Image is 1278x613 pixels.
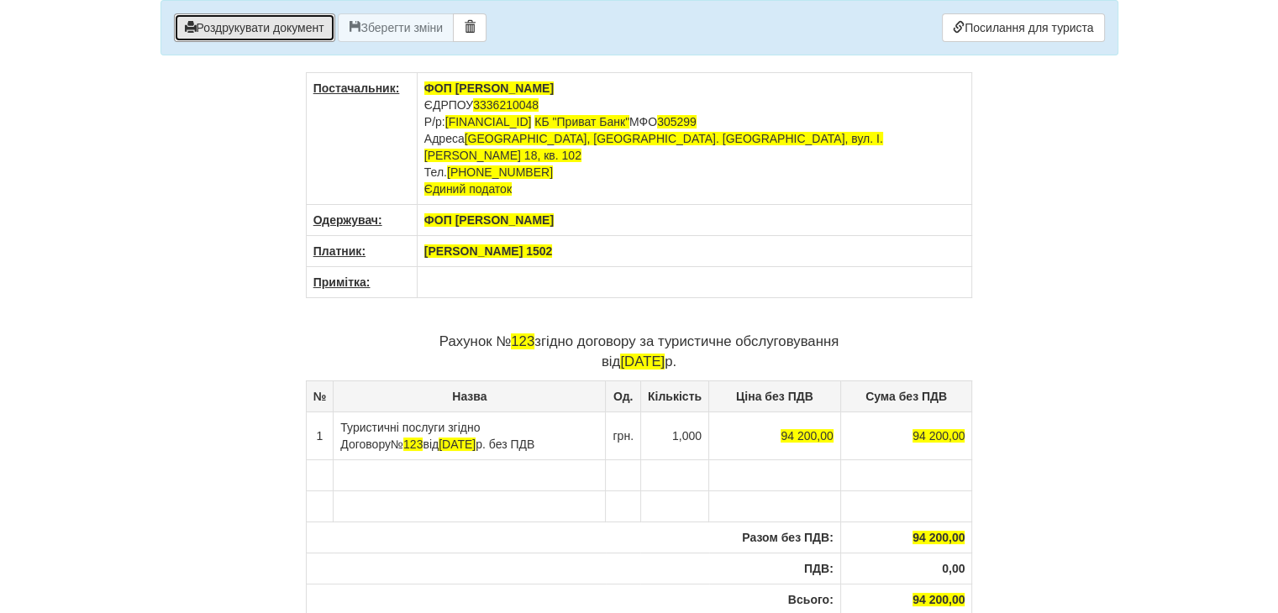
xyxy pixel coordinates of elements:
[640,411,708,459] td: 1,000
[840,380,972,411] th: Сума без ПДВ
[439,437,476,451] span: [DATE]
[417,73,972,205] td: ЄДРПОУ Р/р: МФО Адреса Тел.
[391,437,423,451] span: №
[313,244,366,258] u: Платник:
[445,115,532,128] span: [FINANCIAL_ID]
[534,115,629,128] span: КБ "Приват Банк"
[334,380,606,411] th: Назва
[424,81,554,95] span: ФОП [PERSON_NAME]
[306,332,973,372] p: Рахунок № згідно договору за туристичне обслуговування від р.
[447,165,553,179] span: [PHONE_NUMBER]
[313,81,400,95] u: Постачальник:
[306,553,840,584] th: ПДВ:
[334,411,606,459] td: Туристичні послуги згідно Договору від р. без ПДВ
[912,593,965,606] span: 94 200,00
[620,354,665,369] span: [DATE]
[912,531,965,544] span: 94 200,00
[640,380,708,411] th: Кількість
[174,13,335,42] button: Роздрукувати документ
[942,13,1104,42] a: Посилання для туриста
[606,380,641,411] th: Од.
[306,521,840,553] th: Разом без ПДВ:
[313,275,371,289] u: Примітка:
[912,429,965,443] span: 94 200,00
[403,437,423,451] span: 123
[657,115,697,128] span: 305299
[709,380,841,411] th: Ціна без ПДВ
[511,333,534,349] span: 123
[473,98,539,112] span: 3336210048
[306,380,334,411] th: №
[424,132,883,162] span: [GEOGRAPHIC_DATA], [GEOGRAPHIC_DATA]. [GEOGRAPHIC_DATA], вул. І.[PERSON_NAME] 18, кв. 102
[424,244,553,258] span: [PERSON_NAME] 1502
[781,429,833,443] span: 94 200,00
[424,182,512,196] span: Єдиний податок
[424,213,554,227] span: ФОП [PERSON_NAME]
[606,411,641,459] td: грн.
[840,553,972,584] th: 0,00
[313,213,382,227] u: Одержувач:
[338,13,454,42] button: Зберегти зміни
[306,411,334,459] td: 1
